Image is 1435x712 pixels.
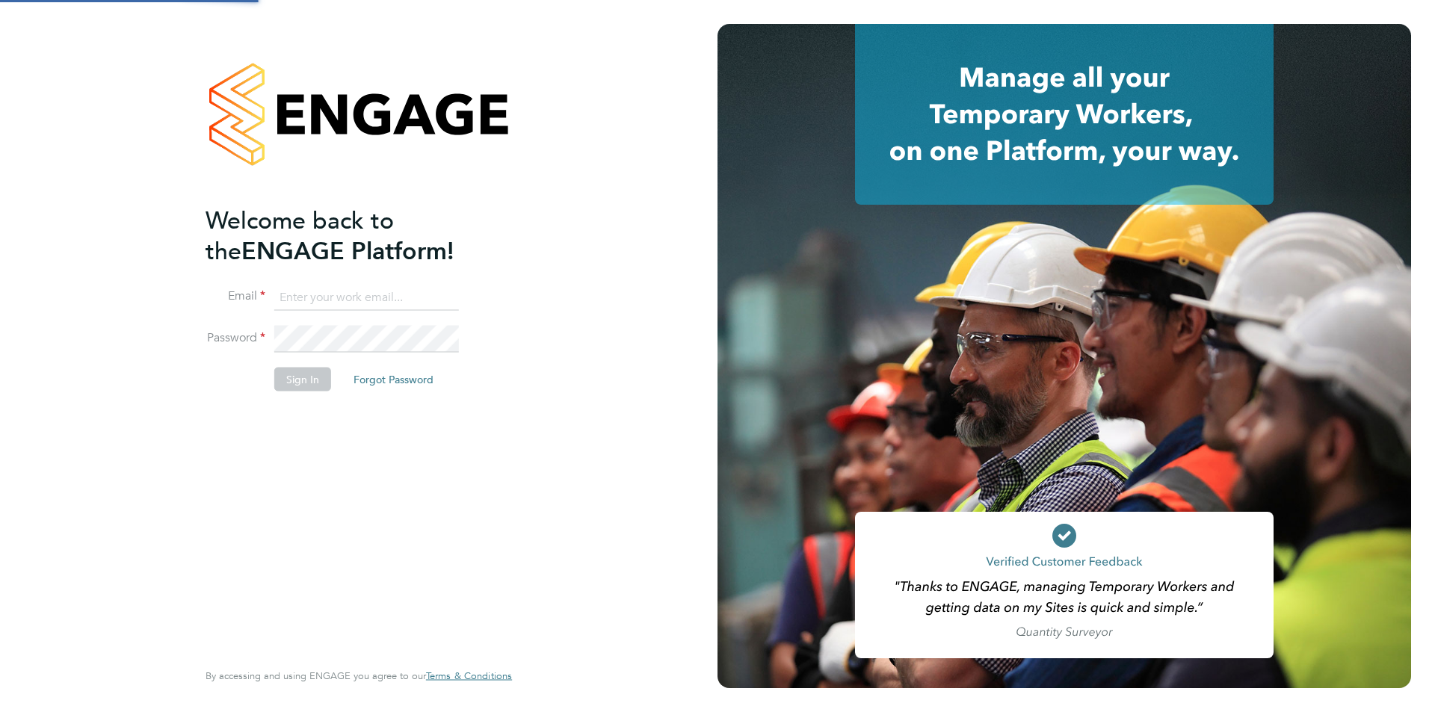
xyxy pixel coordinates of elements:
span: Terms & Conditions [426,669,512,682]
label: Email [206,288,265,304]
button: Forgot Password [342,368,445,391]
button: Sign In [274,368,331,391]
span: Welcome back to the [206,205,394,265]
label: Password [206,330,265,346]
input: Enter your work email... [274,284,459,311]
span: By accessing and using ENGAGE you agree to our [206,669,512,682]
a: Terms & Conditions [426,670,512,682]
h2: ENGAGE Platform! [206,205,497,266]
